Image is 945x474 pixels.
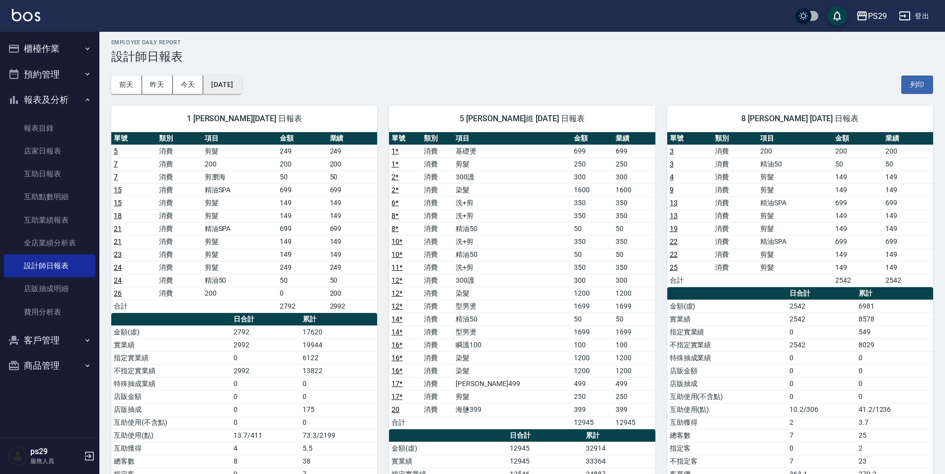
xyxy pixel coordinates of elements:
td: 消費 [421,390,453,403]
button: 櫃檯作業 [4,36,95,62]
a: 24 [114,276,122,284]
td: 消費 [421,338,453,351]
a: 互助業績報表 [4,209,95,232]
td: 6122 [300,351,377,364]
a: 店販抽成明細 [4,277,95,300]
td: 19944 [300,338,377,351]
td: 149 [277,235,327,248]
td: 剪髮 [758,209,833,222]
td: 0 [787,390,856,403]
a: 3 [670,160,674,168]
td: 0 [856,390,933,403]
td: 699 [277,183,327,196]
td: 149 [883,209,933,222]
td: 消費 [421,364,453,377]
h2: Employee Daily Report [111,39,933,46]
a: 20 [392,405,399,413]
td: 消費 [421,158,453,170]
td: 699 [327,222,378,235]
td: 1600 [613,183,655,196]
table: a dense table [389,132,655,429]
th: 單號 [111,132,157,145]
td: 149 [883,222,933,235]
a: 7 [114,173,118,181]
th: 項目 [453,132,571,145]
td: 1200 [613,364,655,377]
td: 精油SPA [758,196,833,209]
td: 50 [613,248,655,261]
a: 店家日報表 [4,140,95,162]
a: 24 [114,263,122,271]
td: 剪髮 [202,209,277,222]
td: 消費 [157,145,202,158]
td: 消費 [712,248,758,261]
td: 2992 [327,300,378,313]
td: 特殊抽成業績 [111,377,231,390]
td: 249 [327,145,378,158]
td: 149 [883,248,933,261]
td: 消費 [421,287,453,300]
td: 50 [613,222,655,235]
td: 499 [613,377,655,390]
td: 消費 [712,170,758,183]
td: 149 [327,248,378,261]
td: 50 [571,248,613,261]
td: 699 [327,183,378,196]
td: 699 [833,196,883,209]
td: 染髮 [453,364,571,377]
td: 1600 [571,183,613,196]
td: 指定實業績 [111,351,231,364]
td: 149 [833,183,883,196]
th: 日合計 [787,287,856,300]
td: 350 [571,196,613,209]
td: 合計 [111,300,157,313]
img: Logo [12,9,40,21]
td: 8578 [856,313,933,325]
td: 2542 [787,313,856,325]
td: 249 [277,145,327,158]
td: 剪髮 [202,145,277,158]
td: 消費 [712,145,758,158]
span: 1 [PERSON_NAME][DATE] 日報表 [123,114,365,124]
td: 149 [327,196,378,209]
td: 300 [613,170,655,183]
td: 型男燙 [453,325,571,338]
td: 149 [277,248,327,261]
td: 699 [613,145,655,158]
td: 消費 [157,196,202,209]
td: 1699 [613,325,655,338]
td: 149 [833,209,883,222]
td: 消費 [712,158,758,170]
a: 4 [670,173,674,181]
button: 列印 [901,76,933,94]
th: 類別 [421,132,453,145]
th: 累計 [856,287,933,300]
td: 洗+剪 [453,209,571,222]
td: 消費 [712,196,758,209]
td: 剪髮 [453,158,571,170]
img: Person [8,446,28,466]
button: 前天 [111,76,142,94]
td: 0 [787,377,856,390]
td: 350 [613,196,655,209]
td: 洗+剪 [453,261,571,274]
td: 剪髮 [453,390,571,403]
td: 350 [613,235,655,248]
td: 實業績 [667,313,787,325]
a: 費用分析表 [4,301,95,323]
button: 客戶管理 [4,327,95,353]
td: 50 [327,170,378,183]
div: PS29 [868,10,887,22]
button: [DATE] [203,76,241,94]
button: 報表及分析 [4,87,95,113]
td: 瞬護100 [453,338,571,351]
td: 互助使用(不含點) [667,390,787,403]
td: 249 [277,261,327,274]
a: 互助點數明細 [4,185,95,208]
a: 22 [670,250,678,258]
td: 300 [571,274,613,287]
td: 350 [613,209,655,222]
button: 預約管理 [4,62,95,87]
td: 消費 [712,222,758,235]
td: 消費 [157,235,202,248]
